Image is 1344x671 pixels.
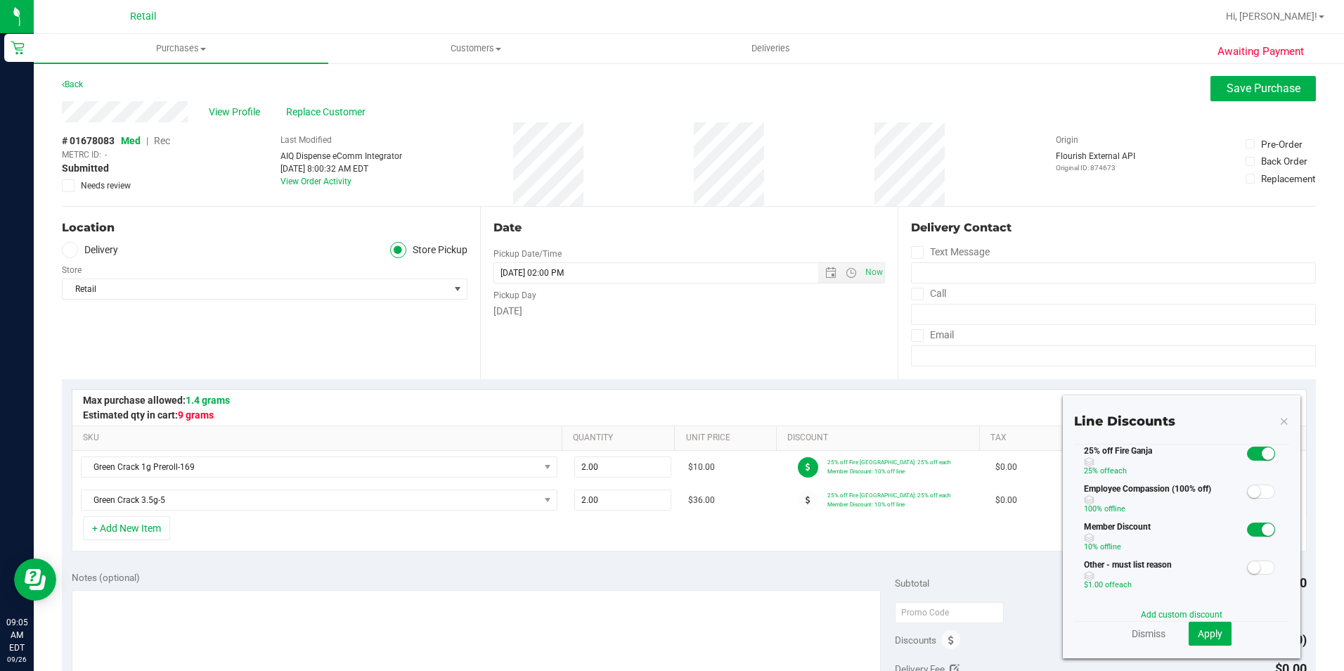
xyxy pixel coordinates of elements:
[1074,445,1245,483] div: 25% off Fire Ganja
[1115,504,1125,513] span: line
[14,558,56,601] iframe: Resource center
[575,490,671,510] input: 2.00
[493,289,536,302] label: Pickup Day
[688,494,715,507] span: $36.00
[1074,520,1245,558] div: Member Discount
[911,304,1316,325] input: Format: (999) 999-9999
[1084,541,1246,554] p: off
[6,654,27,665] p: 09/26
[280,177,351,186] a: View Order Activity
[686,433,771,444] a: Unit Price
[83,409,214,421] span: Estimated qty in cart:
[62,219,467,236] div: Location
[493,219,886,236] div: Date
[995,494,1017,507] span: $0.00
[82,457,539,477] span: Green Crack 1g Preroll-169
[81,490,557,511] span: NO DATA FOUND
[62,79,83,89] a: Back
[1084,571,1246,581] span: Discount can be combined with other discounts
[1084,580,1103,589] span: $1.00
[154,135,170,146] span: Rec
[83,516,170,540] button: + Add New Item
[328,34,623,63] a: Customers
[146,135,148,146] span: |
[1084,533,1246,543] span: Discount can be combined with other discounts
[1261,137,1303,151] div: Pre-Order
[911,219,1316,236] div: Delivery Contact
[280,162,402,175] div: [DATE] 8:00:32 AM EDT
[390,242,467,258] label: Store Pickup
[1074,558,1245,596] div: Other - must list reason
[1074,414,1175,429] span: Line Discounts
[81,456,557,478] span: NO DATA FOUND
[62,134,115,148] span: # 01678083
[280,134,332,146] label: Last Modified
[1132,627,1165,641] a: Dismiss
[493,304,886,319] div: [DATE]
[63,279,449,299] span: Retail
[1115,580,1132,589] span: each
[1084,542,1098,551] span: 10%
[11,41,25,55] inline-svg: Retail
[819,267,843,279] span: Open the date view
[6,616,27,654] p: 09:05 AM EDT
[895,577,929,589] span: Subtotal
[995,461,1017,474] span: $0.00
[1111,542,1121,551] span: line
[1084,466,1098,475] span: 25%
[575,457,671,477] input: 2.00
[83,395,230,406] span: Max purchase allowed:
[1084,457,1246,467] span: Discount can be combined with other discounts
[1056,162,1135,173] p: Original ID: 874673
[827,492,950,499] span: 25% off Fire [GEOGRAPHIC_DATA]: 25% off each
[105,148,107,161] span: -
[178,409,214,421] span: 9 grams
[839,267,863,279] span: Open the time view
[1198,628,1222,639] span: Apply
[1084,504,1102,513] span: 100%
[827,468,905,475] span: Member Discount: 10% off line
[990,433,1075,444] a: Tax
[827,459,950,466] span: 25% off Fire [GEOGRAPHIC_DATA]: 25% off each
[186,395,230,406] span: 1.4 grams
[286,105,370,120] span: Replace Customer
[688,461,715,474] span: $10.00
[1227,82,1300,95] span: Save Purchase
[130,11,157,23] span: Retail
[62,161,109,176] span: Submitted
[1084,465,1246,478] p: off
[1074,483,1245,520] div: Employee Compassion (100% off)
[862,262,886,283] span: Set Current date
[1261,172,1315,186] div: Replacement
[911,325,954,345] label: Email
[1226,11,1317,22] span: Hi, [PERSON_NAME]!
[1084,495,1246,505] span: Discount can be combined with other discounts
[34,34,328,63] a: Purchases
[280,150,402,162] div: AIQ Dispense eComm Integrator
[34,42,328,55] span: Purchases
[1141,610,1222,620] a: Add custom discount
[62,242,118,258] label: Delivery
[1189,622,1232,646] button: Apply
[787,433,974,444] a: Discount
[1056,150,1135,173] div: Flourish External API
[121,135,141,146] span: Med
[62,264,82,276] label: Store
[449,279,467,299] span: select
[827,501,905,508] span: Member Discount: 10% off line
[1110,466,1127,475] span: each
[209,105,265,120] span: View Profile
[81,179,131,192] span: Needs review
[732,42,809,55] span: Deliveries
[1217,44,1304,60] span: Awaiting Payment
[911,262,1316,283] input: Format: (999) 999-9999
[72,572,140,583] span: Notes (optional)
[329,42,622,55] span: Customers
[62,148,101,161] span: METRC ID:
[82,490,539,510] span: Green Crack 3.5g-5
[895,602,1004,623] input: Promo Code
[911,242,990,262] label: Text Message
[83,433,556,444] a: SKU
[895,627,936,653] span: Discounts
[911,283,946,304] label: Call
